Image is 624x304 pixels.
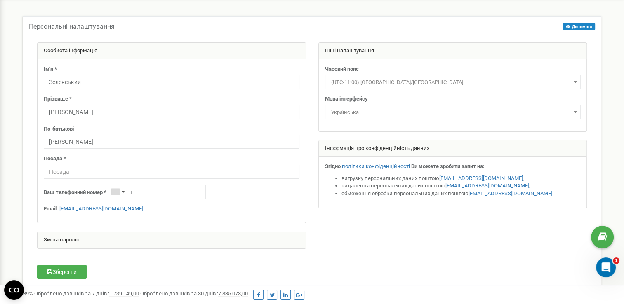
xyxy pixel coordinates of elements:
u: 1 739 149,00 [109,290,139,297]
span: Українська [325,105,581,119]
strong: Email: [44,206,58,212]
input: +1-800-555-55-55 [108,185,206,199]
input: Ім'я [44,75,299,89]
label: Ім'я * [44,65,57,73]
strong: Згідно [325,163,341,169]
label: Часовий пояс [325,65,359,73]
input: По-батькові [44,135,299,149]
a: [EMAIL_ADDRESS][DOMAIN_NAME] [439,175,523,181]
span: (UTC-11:00) Pacific/Midway [328,77,578,88]
u: 7 835 073,00 [218,290,248,297]
h5: Персональні налаштування [29,23,115,30]
span: Українська [328,107,578,118]
label: По-батькові [44,125,74,133]
label: Ваш телефонний номер * [44,189,106,196]
div: Telephone country code [108,185,127,199]
button: Open CMP widget [4,280,24,300]
a: [EMAIL_ADDRESS][DOMAIN_NAME] [469,190,552,196]
div: Інші налаштування [319,43,587,59]
div: Зміна паролю [38,232,306,248]
span: Оброблено дзвінків за 7 днів : [34,290,139,297]
label: Посада * [44,155,66,163]
button: Допомога [563,23,595,30]
button: Зберегти [37,265,87,279]
strong: Ви можете зробити запит на: [411,163,485,169]
label: Мова інтерфейсу [325,95,368,103]
a: політики конфіденційності [342,163,410,169]
li: вигрузку персональних даних поштою , [341,175,581,182]
a: [EMAIL_ADDRESS][DOMAIN_NAME] [59,206,143,212]
div: Інформація про конфіденційність данних [319,140,587,157]
input: Прізвище [44,105,299,119]
div: Особиста інформація [38,43,306,59]
span: Оброблено дзвінків за 30 днів : [140,290,248,297]
li: обмеження обробки персональних даних поштою . [341,190,581,198]
li: видалення персональних даних поштою , [341,182,581,190]
iframe: Intercom live chat [596,257,616,277]
span: (UTC-11:00) Pacific/Midway [325,75,581,89]
span: 1 [613,257,619,264]
a: [EMAIL_ADDRESS][DOMAIN_NAME] [445,182,529,189]
label: Прізвище * [44,95,72,103]
input: Посада [44,165,299,179]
